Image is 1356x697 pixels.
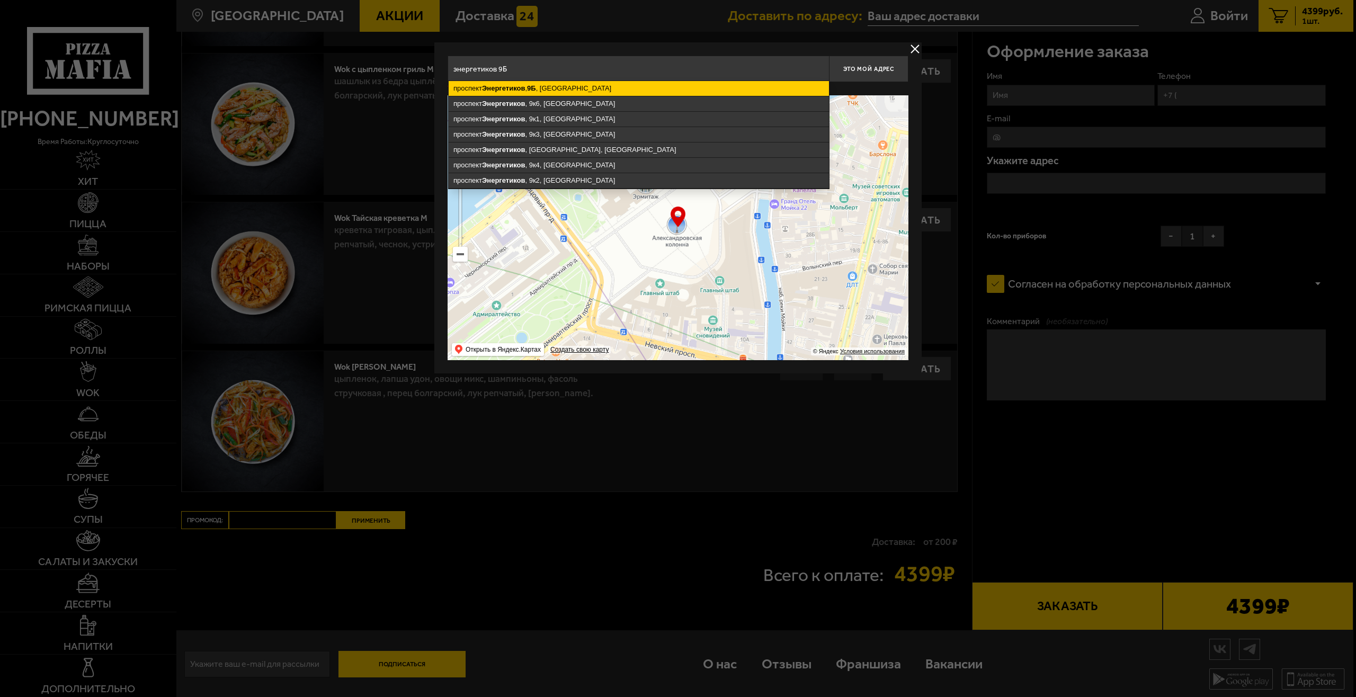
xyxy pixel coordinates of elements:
ymaps: Открыть в Яндекс.Картах [452,343,544,356]
ymaps: Энергетиков [482,130,525,138]
button: Это мой адрес [829,56,908,82]
ymaps: проспект , 9к1, [GEOGRAPHIC_DATA] [449,112,829,127]
ymaps: Энергетиков [482,161,525,169]
ymaps: проспект , 9к6, [GEOGRAPHIC_DATA] [449,96,829,111]
ymaps: проспект , [GEOGRAPHIC_DATA], [GEOGRAPHIC_DATA] [449,142,829,157]
ymaps: проспект , 9к2, [GEOGRAPHIC_DATA] [449,173,829,188]
ymaps: Энергетиков [482,100,525,108]
ymaps: © Яндекс [813,348,838,354]
span: Это мой адрес [843,66,894,73]
ymaps: Открыть в Яндекс.Картах [466,343,541,356]
ymaps: Энергетиков [482,115,525,123]
a: Создать свою карту [548,346,611,354]
ymaps: проспект , , [GEOGRAPHIC_DATA] [449,81,829,96]
a: Условия использования [840,348,905,354]
ymaps: Энергетиков [482,84,525,92]
p: Укажите дом на карте или в поле ввода [448,85,597,93]
button: delivery type [908,42,922,56]
input: Введите адрес доставки [448,56,829,82]
ymaps: Энергетиков [482,176,525,184]
ymaps: Энергетиков [482,146,525,154]
ymaps: 9Б [527,84,536,92]
ymaps: проспект , 9к3, [GEOGRAPHIC_DATA] [449,127,829,142]
ymaps: проспект , 9к4, [GEOGRAPHIC_DATA] [449,158,829,173]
